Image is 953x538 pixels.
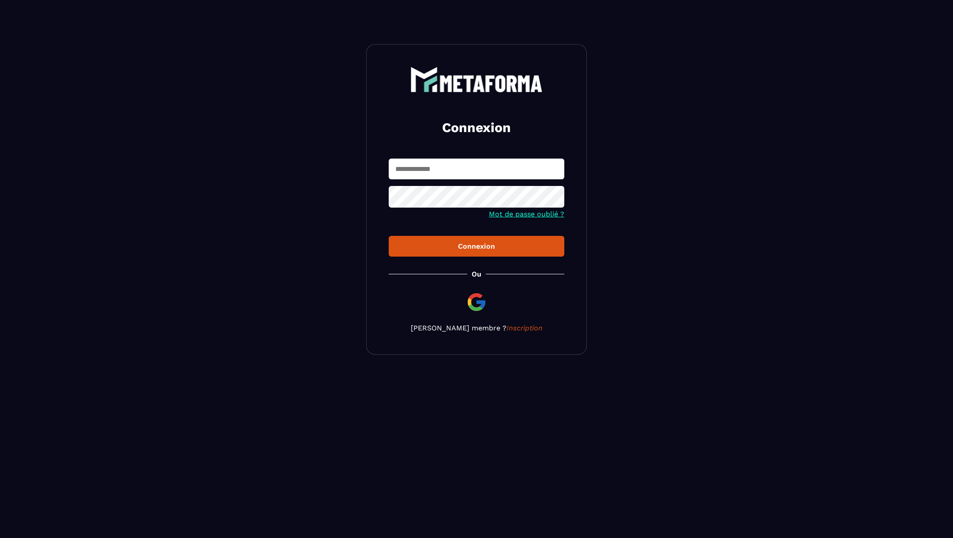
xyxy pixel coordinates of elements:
p: Ou [472,270,481,278]
h2: Connexion [399,119,554,136]
a: Mot de passe oublié ? [489,210,564,218]
button: Connexion [389,236,564,257]
a: logo [389,67,564,92]
img: logo [410,67,543,92]
img: google [466,292,487,313]
p: [PERSON_NAME] membre ? [389,324,564,332]
a: Inscription [507,324,543,332]
div: Connexion [396,242,557,250]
